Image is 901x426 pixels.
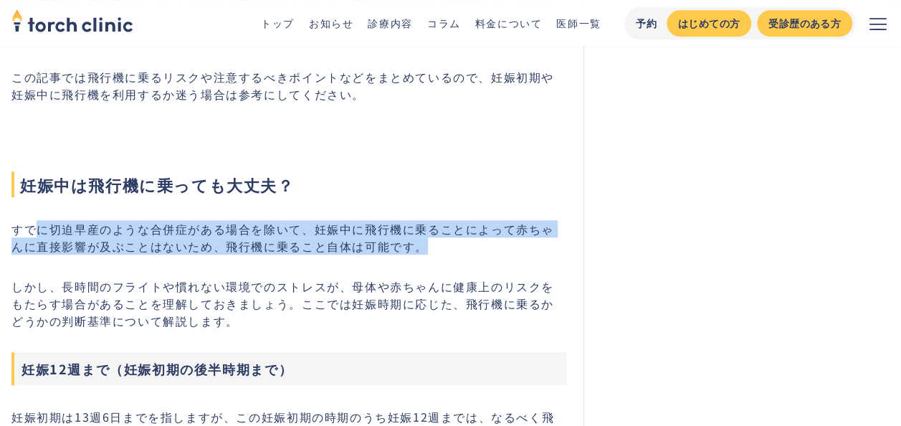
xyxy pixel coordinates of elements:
[11,220,566,255] p: すでに切迫早産のような合併症がある場合を除いて、妊娠中に飛行機に乗ることによって赤ちゃんに直接影響が及ぶことはないため、飛行機に乗ること自体は可能です。
[11,171,566,197] span: 妊娠中は飛行機に乗っても大丈夫？
[667,10,751,37] a: はじめての方
[11,10,133,36] a: home
[475,16,543,30] a: 料金について
[261,16,295,30] a: トップ
[678,16,740,31] div: はじめての方
[768,16,841,31] div: 受診歴のある方
[556,16,601,30] a: 医師一覧
[11,352,566,385] h3: 妊娠12週まで（妊娠初期の後半時期まで）
[757,10,852,37] a: 受診歴のある方
[636,16,658,31] div: 予約
[309,16,353,30] a: お知らせ
[11,278,566,329] p: しかし、長時間のフライトや慣れない環境でのストレスが、母体や赤ちゃんに健康上のリスクをもたらす場合があることを理解しておきましょう。ここでは妊娠時期に応じた、飛行機に乗るかどうかの判断基準につい...
[11,4,133,36] img: torch clinic
[11,68,566,103] p: この記事では飛行機に乗るリスクや注意するべきポイントなどをまとめているので、妊娠初期や妊娠中に飛行機を利用するか迷う場合は参考にしてください。
[427,16,461,30] a: コラム
[368,16,412,30] a: 診療内容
